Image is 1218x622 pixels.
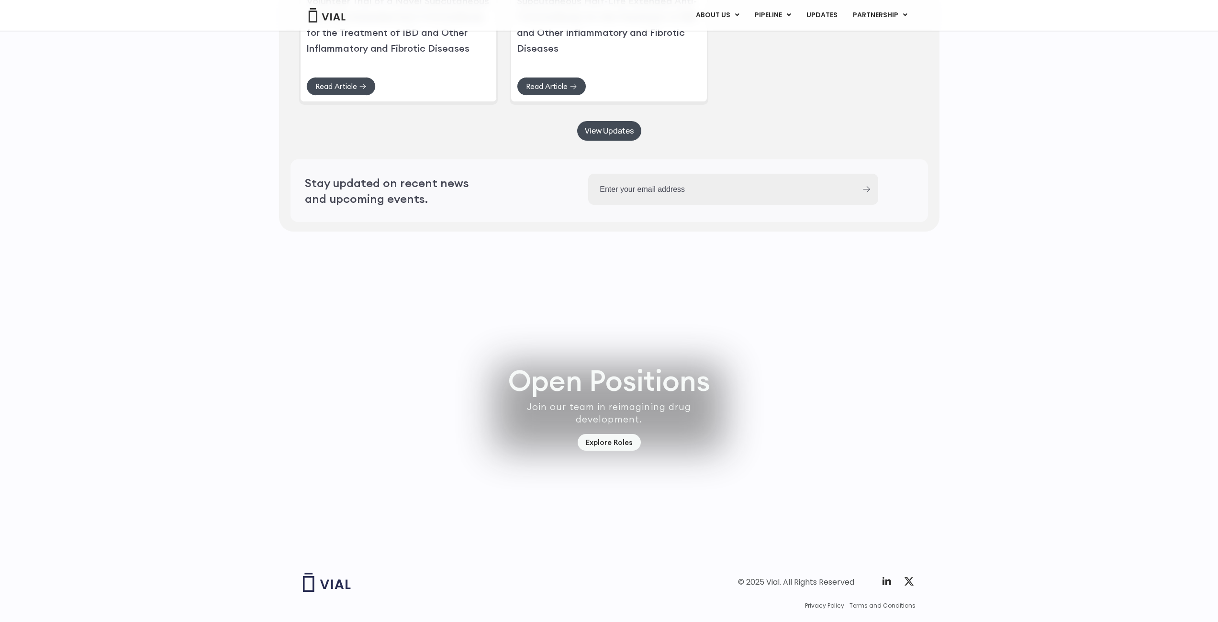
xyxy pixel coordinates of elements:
[845,7,915,23] a: PARTNERSHIPMenu Toggle
[303,573,351,592] img: Vial logo wih "Vial" spelled out
[585,127,634,134] span: View Updates
[526,83,568,90] span: Read Article
[688,7,747,23] a: ABOUT USMenu Toggle
[805,601,844,610] a: Privacy Policy
[577,121,641,141] a: View Updates
[578,434,641,451] a: Explore Roles
[218,251,582,541] div: 6 / 7
[517,77,586,96] a: Read Article
[799,7,845,23] a: UPDATES
[863,186,870,192] input: Submit
[315,83,357,90] span: Read Article
[849,601,916,610] a: Terms and Conditions
[305,175,492,206] h2: Stay updated on recent news and upcoming events.
[306,77,376,96] a: Read Article
[589,251,953,541] div: 7 / 7
[588,174,854,205] input: Enter your email address
[589,251,953,541] img: http://Group%20of%20smiling%20people%20posing%20for%20a%20picture
[747,7,798,23] a: PIPELINEMenu Toggle
[308,8,346,22] img: Vial Logo
[738,577,854,588] div: © 2025 Vial. All Rights Reserved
